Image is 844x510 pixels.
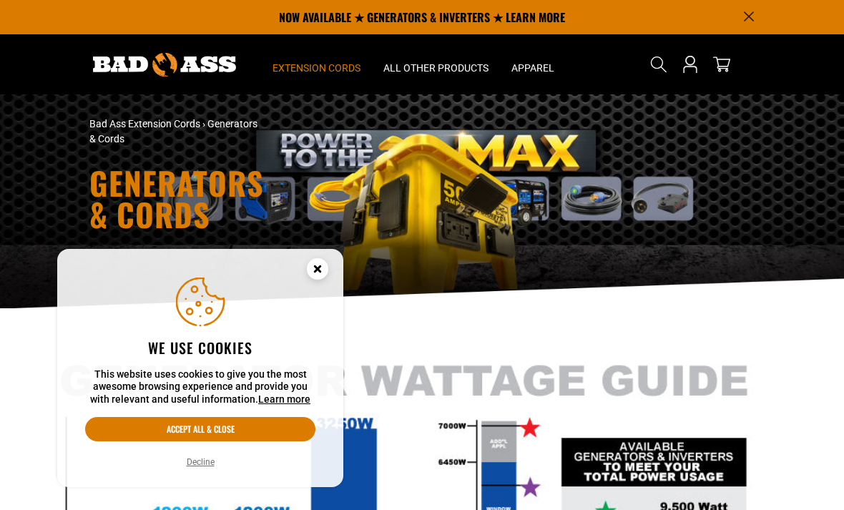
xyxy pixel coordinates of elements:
[85,338,315,357] h2: We use cookies
[647,53,670,76] summary: Search
[500,34,566,94] summary: Apparel
[202,118,205,129] span: ›
[85,417,315,441] button: Accept all & close
[89,117,526,147] nav: breadcrumbs
[258,393,310,405] a: Learn more
[261,34,372,94] summary: Extension Cords
[511,62,554,74] span: Apparel
[273,62,360,74] span: Extension Cords
[89,118,200,129] a: Bad Ass Extension Cords
[85,368,315,406] p: This website uses cookies to give you the most awesome browsing experience and provide you with r...
[89,167,640,230] h1: Generators & Cords
[182,455,219,469] button: Decline
[372,34,500,94] summary: All Other Products
[383,62,489,74] span: All Other Products
[93,53,236,77] img: Bad Ass Extension Cords
[57,249,343,488] aside: Cookie Consent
